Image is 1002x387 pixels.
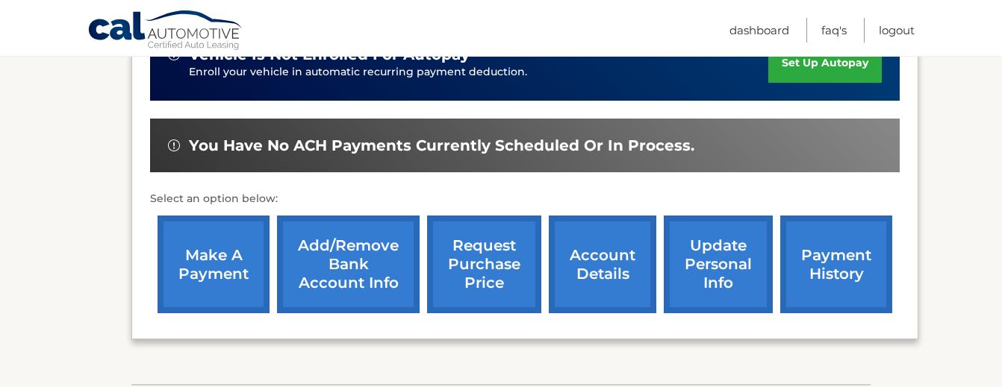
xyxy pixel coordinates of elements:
[277,215,420,313] a: Add/Remove bank account info
[150,190,900,208] p: Select an option below:
[549,215,656,313] a: account details
[729,18,789,43] a: Dashboard
[87,10,244,53] a: Cal Automotive
[780,215,892,313] a: payment history
[768,43,882,83] a: set up autopay
[158,215,270,313] a: make a payment
[664,215,773,313] a: update personal info
[427,215,541,313] a: request purchase price
[189,136,694,155] span: You have no ACH payments currently scheduled or in process.
[821,18,847,43] a: FAQ's
[879,18,915,43] a: Logout
[189,64,768,81] p: Enroll your vehicle in automatic recurring payment deduction.
[168,139,180,151] img: alert-white.svg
